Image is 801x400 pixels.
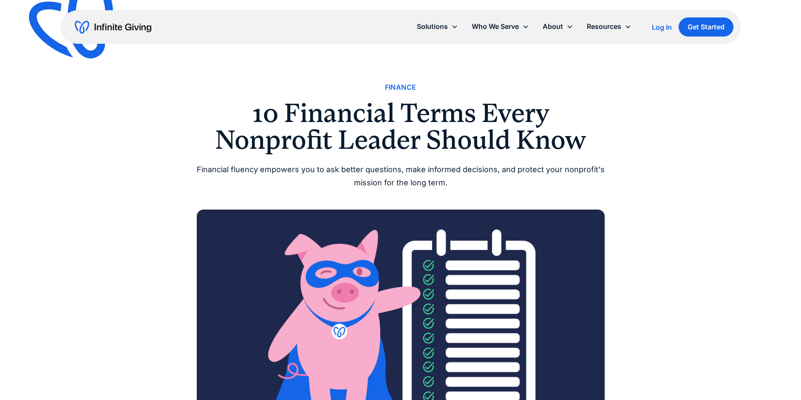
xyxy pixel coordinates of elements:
[536,17,580,36] div: About
[410,17,465,36] div: Solutions
[543,21,563,32] div: About
[652,24,672,31] div: Log In
[472,21,519,32] div: Who We Serve
[197,100,605,153] h1: 10 Financial Terms Every Nonprofit Leader Should Know
[417,21,448,32] div: Solutions
[587,21,621,32] div: Resources
[75,20,151,34] a: home
[385,82,416,93] a: Finance
[652,22,672,32] a: Log In
[580,17,638,36] div: Resources
[197,163,605,189] div: Financial fluency empowers you to ask better questions, make informed decisions, and protect your...
[679,17,733,37] a: Get Started
[465,17,536,36] div: Who We Serve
